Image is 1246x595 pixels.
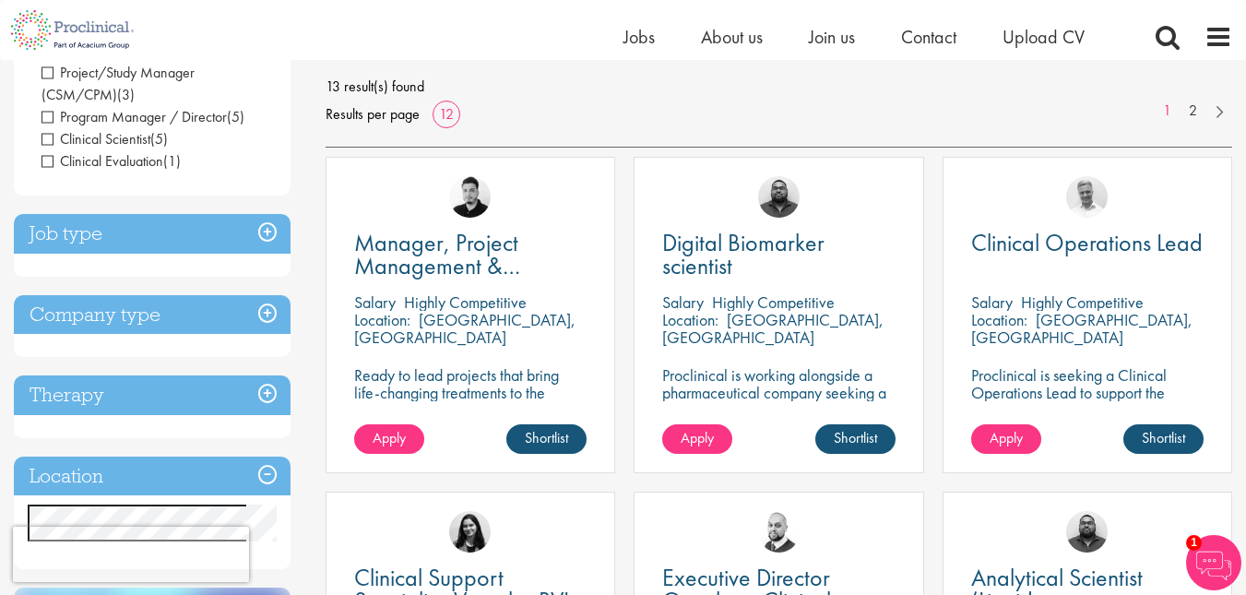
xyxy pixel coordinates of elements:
span: (1) [163,151,181,171]
span: Apply [373,428,406,447]
h3: Company type [14,295,291,335]
a: 2 [1180,101,1206,122]
span: 1 [1186,535,1202,551]
span: Apply [990,428,1023,447]
a: Join us [809,25,855,49]
span: Salary [354,292,396,313]
p: [GEOGRAPHIC_DATA], [GEOGRAPHIC_DATA] [354,309,576,348]
p: [GEOGRAPHIC_DATA], [GEOGRAPHIC_DATA] [662,309,884,348]
span: (5) [227,107,244,126]
a: Upload CV [1003,25,1085,49]
a: Apply [662,424,732,454]
span: Location: [971,309,1027,330]
img: Ashley Bennett [758,176,800,218]
a: Shortlist [815,424,896,454]
p: Proclinical is seeking a Clinical Operations Lead to support the delivery of clinical trials in o... [971,366,1204,419]
span: 13 result(s) found [326,73,1232,101]
img: Anderson Maldonado [449,176,491,218]
span: Digital Biomarker scientist [662,227,825,281]
span: Program Manager / Director [42,107,244,126]
a: About us [701,25,763,49]
img: Chatbot [1186,535,1241,590]
p: Highly Competitive [404,292,527,313]
a: Apply [971,424,1041,454]
a: Contact [901,25,956,49]
p: Highly Competitive [712,292,835,313]
a: Shortlist [1123,424,1204,454]
img: Indre Stankeviciute [449,511,491,553]
img: Joshua Bye [1066,176,1108,218]
h3: Location [14,457,291,496]
span: Clinical Scientist [42,129,150,149]
span: Salary [971,292,1013,313]
span: Manager, Project Management & Operational Delivery [354,227,552,304]
span: Salary [662,292,704,313]
img: Vikram Nadgir [758,511,800,553]
span: Apply [681,428,714,447]
img: Ashley Bennett [1066,511,1108,553]
a: Jobs [623,25,655,49]
span: Location: [354,309,410,330]
span: Clinical Evaluation [42,151,181,171]
h3: Therapy [14,375,291,415]
a: Clinical Operations Lead [971,232,1204,255]
a: Manager, Project Management & Operational Delivery [354,232,587,278]
span: Program Manager / Director [42,107,227,126]
span: Clinical Scientist [42,129,168,149]
a: Shortlist [506,424,587,454]
a: Apply [354,424,424,454]
h3: Job type [14,214,291,254]
span: Results per page [326,101,420,128]
a: 1 [1154,101,1181,122]
span: Project/Study Manager (CSM/CPM) [42,63,195,104]
iframe: reCAPTCHA [13,527,249,582]
span: (5) [150,129,168,149]
span: (3) [117,85,135,104]
span: Clinical Operations Lead [971,227,1203,258]
span: Clinical Evaluation [42,151,163,171]
p: [GEOGRAPHIC_DATA], [GEOGRAPHIC_DATA] [971,309,1193,348]
p: Highly Competitive [1021,292,1144,313]
span: Location: [662,309,718,330]
a: 12 [433,104,460,124]
a: Digital Biomarker scientist [662,232,895,278]
p: Proclinical is working alongside a pharmaceutical company seeking a Digital Biomarker Scientist t... [662,366,895,454]
p: Ready to lead projects that bring life-changing treatments to the world? Join our client at the f... [354,366,587,454]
